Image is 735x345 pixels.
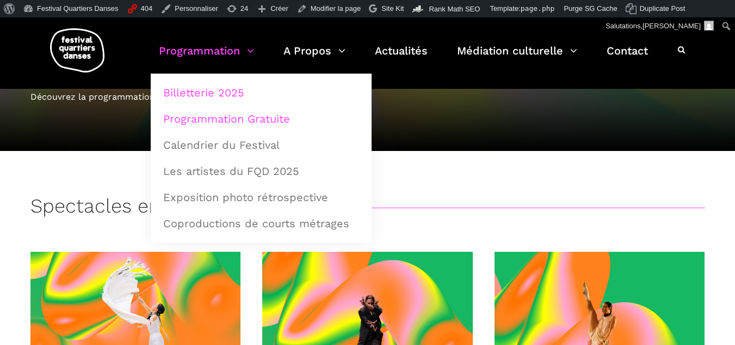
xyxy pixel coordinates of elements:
span: Rank Math SEO [429,5,480,13]
a: Salutations, [602,17,718,35]
h3: Spectacles en salles [30,195,219,222]
div: Découvrez la programmation 2025 du Festival Quartiers Danses ! [30,90,705,104]
a: Programmation [159,41,254,74]
span: page.php [521,4,555,13]
a: Exposition photo rétrospective [157,185,366,210]
a: Calendrier du Festival [157,132,366,158]
a: Actualités [375,41,428,74]
a: Médiation culturelle [457,41,577,74]
span: Site Kit [381,4,404,13]
a: Coproductions de courts métrages [157,211,366,236]
a: Programmation Gratuite [157,106,366,131]
a: Les artistes du FQD 2025 [157,159,366,184]
a: Billetterie 2025 [157,80,366,105]
a: Contact [607,41,648,74]
a: A Propos [283,41,345,74]
img: logo-fqd-med [50,28,104,72]
span: [PERSON_NAME] [643,22,701,30]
